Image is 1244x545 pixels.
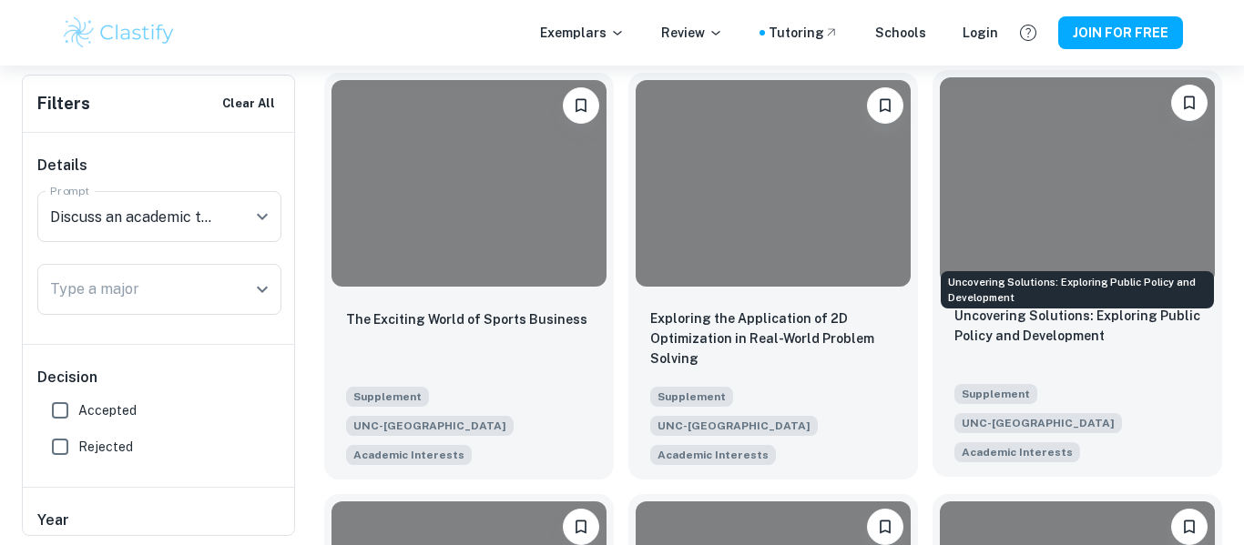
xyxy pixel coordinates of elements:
span: Discuss an academic topic that you’re excited to explore and learn more about in college. Why doe... [650,443,776,465]
h6: Filters [37,91,90,116]
a: Please log in to bookmark exemplarsThe Exciting World of Sports BusinessSupplementUNC-[GEOGRAPHIC... [324,73,614,479]
h6: Decision [37,367,281,389]
a: Schools [875,23,926,43]
button: Please log in to bookmark exemplars [563,87,599,124]
button: Open [250,204,275,229]
span: Supplement [954,384,1037,404]
span: Academic Interests [962,444,1073,460]
span: Academic Interests [353,447,464,463]
p: Uncovering Solutions: Exploring Public Policy and Development [954,306,1200,346]
h6: Year [37,510,281,531]
a: Please log in to bookmark exemplarsUncovering Solutions: Exploring Public Policy and DevelopmentS... [933,73,1222,479]
button: Please log in to bookmark exemplars [563,509,599,545]
button: Please log in to bookmark exemplars [867,509,903,545]
img: Clastify logo [61,15,177,51]
button: Clear All [218,90,280,117]
button: Please log in to bookmark exemplars [1171,85,1208,121]
p: Exploring the Application of 2D Optimization in Real-World Problem Solving [650,308,896,368]
span: Rejected [78,437,133,457]
h6: Details [37,155,281,177]
span: UNC-[GEOGRAPHIC_DATA] [650,416,818,436]
a: Login [963,23,998,43]
div: Uncovering Solutions: Exploring Public Policy and Development [941,271,1214,308]
p: Review [661,23,723,43]
p: The Exciting World of Sports Business [346,309,587,329]
button: Please log in to bookmark exemplars [1171,509,1208,545]
label: Prompt [50,183,90,198]
button: Help and Feedback [1013,17,1044,48]
span: UNC-[GEOGRAPHIC_DATA] [954,413,1122,433]
p: Exemplars [540,23,625,43]
span: Academic Interests [658,447,769,463]
span: Supplement [346,387,429,407]
span: Accepted [78,400,137,420]
button: Please log in to bookmark exemplars [867,87,903,124]
span: Supplement [650,387,733,407]
button: Open [250,277,275,302]
a: Please log in to bookmark exemplarsExploring the Application of 2D Optimization in Real-World Pro... [628,73,918,479]
span: UNC-[GEOGRAPHIC_DATA] [346,416,514,436]
button: JOIN FOR FREE [1058,16,1183,49]
span: Discuss an academic topic that you’re excited to explore and learn more about in college. Why doe... [346,443,472,465]
span: Discuss an academic topic that you’re excited to explore and learn more about in college. Why doe... [954,440,1080,462]
a: Tutoring [769,23,839,43]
